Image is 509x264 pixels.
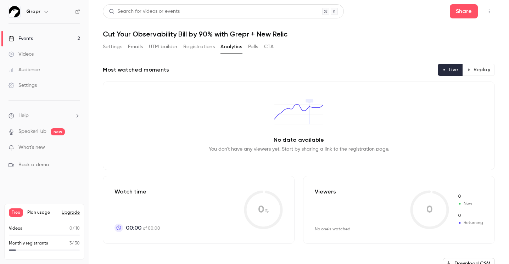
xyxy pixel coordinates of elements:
[248,41,258,52] button: Polls
[274,136,324,144] p: No data available
[69,240,80,247] p: / 30
[458,220,483,226] span: Returning
[458,213,483,219] span: Returning
[9,66,40,73] div: Audience
[18,128,46,135] a: SpeakerHub
[458,193,483,200] span: New
[315,226,351,232] div: No one's watched
[9,51,34,58] div: Videos
[69,225,80,232] p: / 10
[128,41,143,52] button: Emails
[149,41,178,52] button: UTM builder
[27,210,57,215] span: Plan usage
[183,41,215,52] button: Registrations
[69,226,72,231] span: 0
[458,201,483,207] span: New
[9,82,37,89] div: Settings
[220,41,242,52] button: Analytics
[26,8,40,15] h6: Grepr
[450,4,478,18] button: Share
[69,241,72,246] span: 3
[18,161,49,169] span: Book a demo
[18,112,29,119] span: Help
[9,35,33,42] div: Events
[103,66,169,74] h2: Most watched moments
[114,187,160,196] p: Watch time
[62,210,80,215] button: Upgrade
[51,128,65,135] span: new
[9,208,23,217] span: Free
[9,225,22,232] p: Videos
[103,30,495,38] h1: Cut Your Observability Bill by 90% with Grepr + New Relic
[9,112,80,119] li: help-dropdown-opener
[9,6,20,17] img: Grepr
[103,41,122,52] button: Settings
[18,144,45,151] span: What's new
[126,224,160,232] p: of 00:00
[209,146,389,153] p: You don't have any viewers yet. Start by sharing a link to the registration page.
[438,64,463,76] button: Live
[463,64,495,76] button: Replay
[264,41,274,52] button: CTA
[9,240,48,247] p: Monthly registrants
[315,187,336,196] p: Viewers
[126,224,141,232] span: 00:00
[109,8,180,15] div: Search for videos or events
